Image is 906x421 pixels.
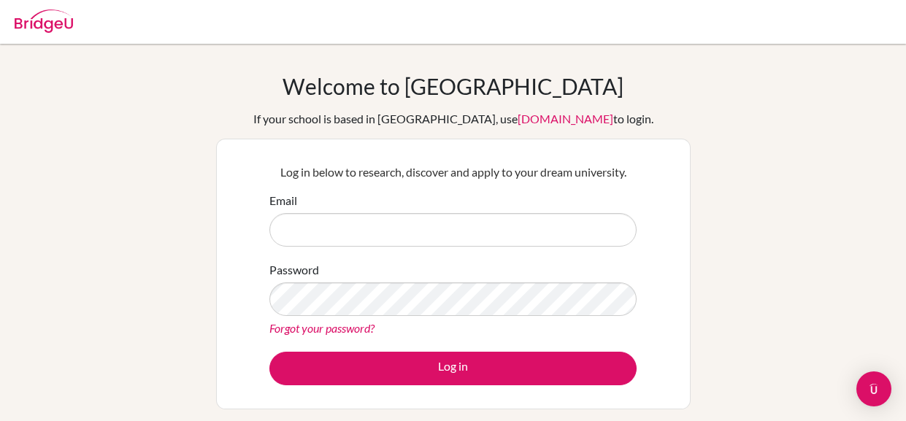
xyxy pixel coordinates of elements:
button: Log in [269,352,637,385]
img: Bridge-U [15,9,73,33]
div: Open Intercom Messenger [856,371,891,406]
h1: Welcome to [GEOGRAPHIC_DATA] [283,73,623,99]
label: Email [269,192,297,209]
div: If your school is based in [GEOGRAPHIC_DATA], use to login. [253,110,653,128]
label: Password [269,261,319,279]
a: [DOMAIN_NAME] [518,112,613,125]
p: Log in below to research, discover and apply to your dream university. [269,163,637,181]
a: Forgot your password? [269,321,375,335]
